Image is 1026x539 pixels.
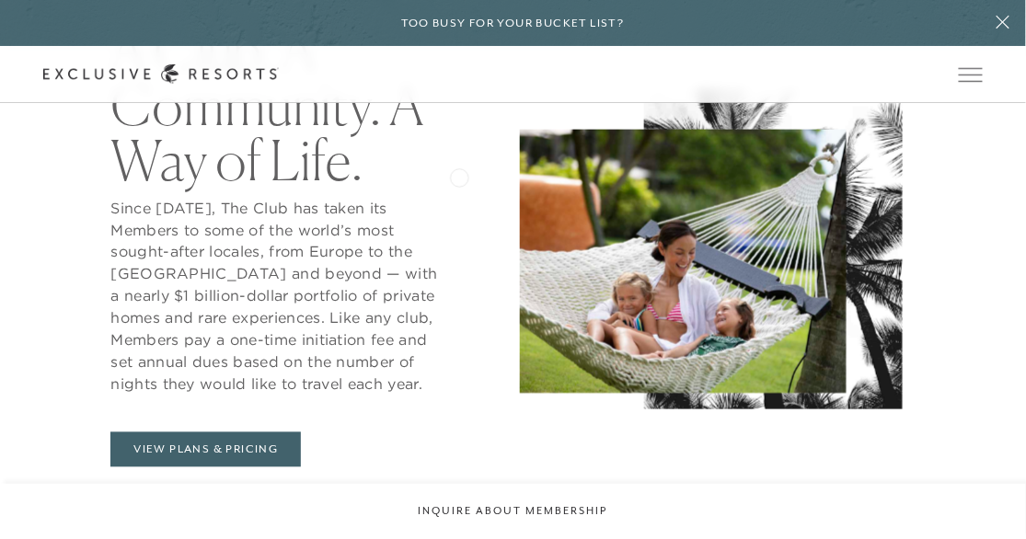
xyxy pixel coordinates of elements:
p: Since [DATE], The Club has taken its Members to some of the world’s most sought-after locales, fr... [110,197,438,396]
h6: Too busy for your bucket list? [402,15,625,32]
button: Open navigation [959,68,983,81]
img: A member of the vacation club Exclusive Resorts relaxing in a hammock with her two children at a ... [520,130,847,394]
a: View Plans & Pricing [110,432,301,467]
img: Black and white palm trees. [644,89,903,409]
h2: A Club. A Community. A Way of Life. [110,22,438,188]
